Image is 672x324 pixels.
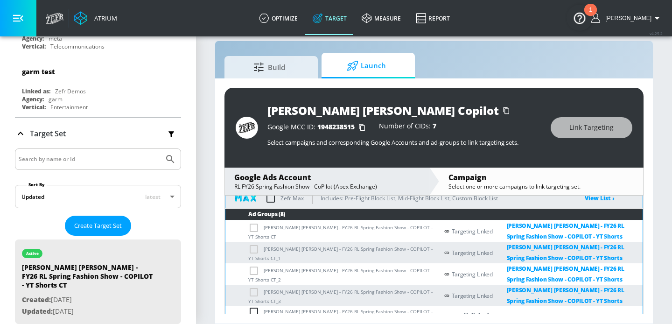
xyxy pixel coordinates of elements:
div: Number of CIDs: [379,123,436,132]
span: v 4.25.2 [650,31,663,36]
span: 1948238515 [317,122,355,131]
div: 1 [589,10,592,22]
a: Report [408,1,457,35]
th: Ad Groups (8) [225,209,643,220]
div: Google Ads AccountRL FY26 Spring Fashion Show - CoPilot (Apex Exchange) [225,168,429,195]
td: [PERSON_NAME] [PERSON_NAME] - FY26 RL Spring Fashion Show - COPILOT - YT Shorts CT_2 [225,263,438,285]
div: Targeting Linked [452,285,643,306]
div: Google Ads Account [234,172,420,183]
div: Entertainment [50,103,88,111]
label: Sort By [27,182,47,188]
a: [PERSON_NAME] [PERSON_NAME] - FY26 RL Spring Fashion Show - COPILOT - YT Shorts [493,220,643,242]
div: Agency: [22,35,44,42]
div: Targeting Linked [452,242,643,263]
p: Unlinked [464,310,489,321]
div: Updated [21,193,44,201]
a: Atrium [74,11,117,25]
div: [PERSON_NAME] [PERSON_NAME] - FY26 RL Spring Fashion Show - COPILOT - YT Shorts CT [22,263,153,294]
span: login as: eugenia.kim@zefr.com [602,15,651,21]
div: Telecommunications [50,42,105,50]
a: measure [354,1,408,35]
div: [PERSON_NAME] [PERSON_NAME] Copilot [267,103,499,118]
div: active[PERSON_NAME] [PERSON_NAME] - FY26 RL Spring Fashion Show - COPILOT - YT Shorts CTCreated:[... [15,239,181,324]
button: Create Target Set [65,216,131,236]
a: [PERSON_NAME] [PERSON_NAME] - FY26 RL Spring Fashion Show - COPILOT - YT Shorts [493,263,643,285]
span: Build [234,56,305,78]
div: meta [49,35,62,42]
p: Zefr Max [280,193,304,203]
span: Updated: [22,307,53,316]
a: Target [305,1,354,35]
div: garm [49,95,63,103]
td: [PERSON_NAME] [PERSON_NAME] - FY26 RL Spring Fashion Show - COPILOT - YT Shorts CT_3 [225,285,438,306]
p: Select campaigns and corresponding Google Accounts and ad-groups to link targeting sets. [267,138,541,147]
div: active [26,251,39,256]
div: Linked as: [22,87,50,95]
a: View List › [585,194,615,202]
input: Search by name or Id [19,153,160,165]
div: Zefr Demos [55,87,86,95]
span: Grouped Linked campaigns disable add groups selection. [248,288,264,295]
td: [PERSON_NAME] [PERSON_NAME] - FY26 RL Spring Fashion Show - COPILOT - YT Shorts CT [225,220,438,242]
div: Agency: [22,95,44,103]
span: latest [145,193,161,201]
span: Grouped Linked campaigns disable add groups selection. [248,224,264,230]
a: [PERSON_NAME] [PERSON_NAME] - FY26 RL Spring Fashion Show - COPILOT - YT Shorts [493,242,643,263]
p: [DATE] [22,294,153,306]
p: Target Set [30,128,66,139]
span: Create Target Set [74,220,122,231]
span: Grouped Linked campaigns disable add groups selection. [248,245,264,252]
span: Created: [22,295,51,304]
span: Launch [331,55,402,77]
button: Open Resource Center, 1 new notification [567,5,593,31]
div: garm testLinked as:Zefr DemosAgency:garmVertical:Entertainment [15,60,181,113]
div: Google MCC ID: [267,123,370,132]
span: Grouped Linked campaigns disable add groups selection. [248,267,264,273]
div: Vertical: [22,42,46,50]
div: RL FY26 Spring Fashion Show - CoPilot (Apex Exchange) [234,183,420,190]
p: Includes: Pre-Flight Block List, Mid-Flight Block List, Custom Block List [321,193,498,203]
div: Campaign [448,172,634,183]
p: [DATE] [22,306,153,317]
button: [PERSON_NAME] [591,13,663,24]
div: Targeting Linked [452,220,643,242]
div: Targeting Linked [452,263,643,285]
div: Target Set [15,118,181,149]
div: Atrium [91,14,117,22]
a: optimize [252,1,305,35]
span: 7 [433,121,436,130]
div: garm test [22,67,55,76]
a: [PERSON_NAME] [PERSON_NAME] - FY26 RL Spring Fashion Show - COPILOT - YT Shorts [493,285,643,306]
td: [PERSON_NAME] [PERSON_NAME] - FY26 RL Spring Fashion Show - COPILOT - YT Shorts CT_1 [225,242,438,263]
div: Vertical: [22,103,46,111]
div: Select one or more campaigns to link targeting set. [448,183,634,190]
